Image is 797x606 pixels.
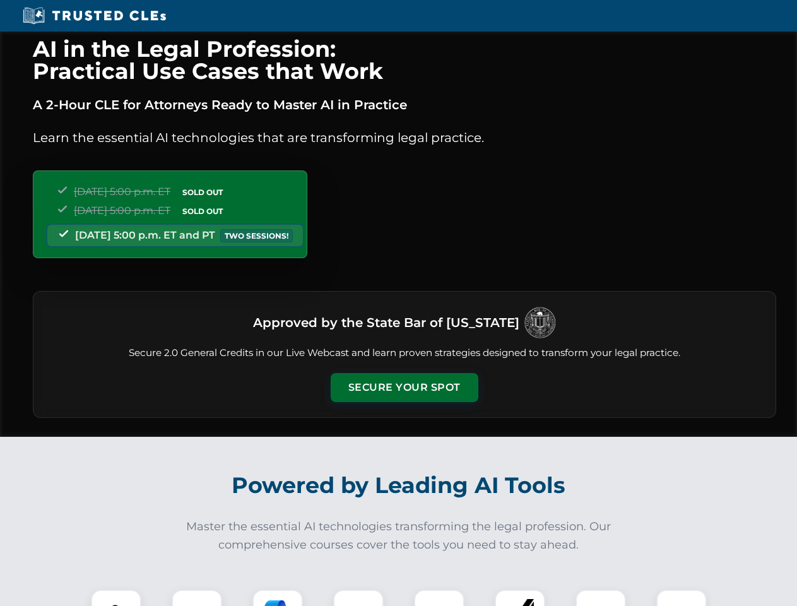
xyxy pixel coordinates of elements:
button: Secure Your Spot [331,373,478,402]
span: [DATE] 5:00 p.m. ET [74,186,170,198]
p: Master the essential AI technologies transforming the legal profession. Our comprehensive courses... [178,518,620,554]
span: [DATE] 5:00 p.m. ET [74,205,170,217]
p: Learn the essential AI technologies that are transforming legal practice. [33,128,776,148]
p: Secure 2.0 General Credits in our Live Webcast and learn proven strategies designed to transform ... [49,346,760,360]
img: Logo [524,307,556,338]
img: Trusted CLEs [19,6,170,25]
span: SOLD OUT [178,186,227,199]
h3: Approved by the State Bar of [US_STATE] [253,311,519,334]
span: SOLD OUT [178,205,227,218]
p: A 2-Hour CLE for Attorneys Ready to Master AI in Practice [33,95,776,115]
h1: AI in the Legal Profession: Practical Use Cases that Work [33,38,776,82]
h2: Powered by Leading AI Tools [49,463,748,508]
